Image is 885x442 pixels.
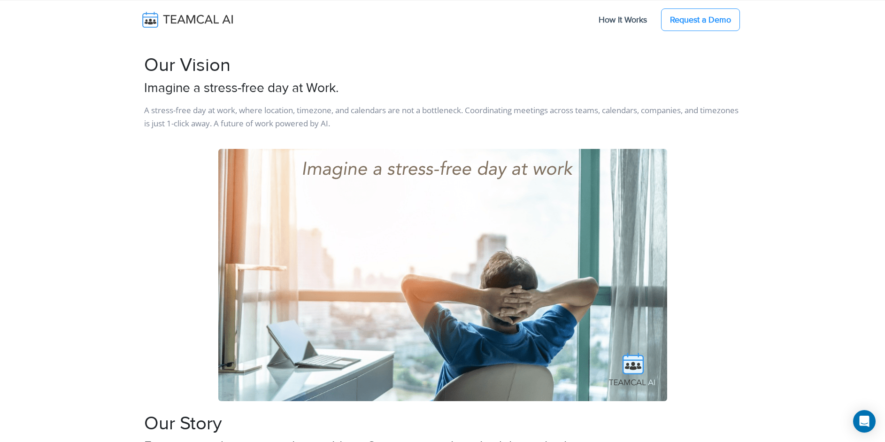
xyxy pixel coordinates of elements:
a: Request a Demo [661,8,740,31]
img: Imagine a stress-free day at work [218,149,667,401]
div: Open Intercom Messenger [853,410,876,433]
h1: Our Story [144,412,741,435]
h3: Imagine a stress-free day at Work. [144,80,741,96]
h1: Our Vision [144,54,741,77]
p: A stress-free day at work, where location, timezone, and calendars are not a bottleneck. Coordina... [144,100,741,130]
a: How It Works [589,10,656,30]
